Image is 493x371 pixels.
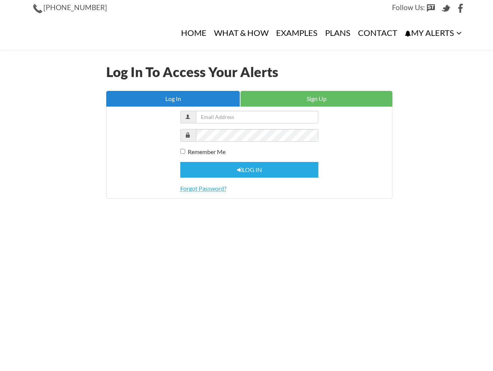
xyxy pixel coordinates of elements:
[272,16,321,50] a: Examples
[180,149,185,154] input: Remember Me
[354,16,401,50] a: Contact
[210,16,272,50] a: What & How
[180,162,319,178] button: Log in
[401,16,465,50] a: My Alerts
[392,3,425,12] span: Follow Us:
[180,147,226,156] label: Remember Me
[456,4,465,13] img: Facebook
[33,4,42,13] img: Phone
[426,4,435,13] img: StockTwits
[177,16,210,50] a: Home
[321,16,354,50] a: Plans
[185,132,190,138] i: Password
[165,95,181,102] span: Log In
[180,185,226,192] a: Forgot Password?
[441,4,450,13] img: Twitter
[185,114,190,119] i: Username
[43,3,107,12] span: [PHONE_NUMBER]
[196,111,318,123] input: Email Address
[106,65,392,80] h1: Log In To Access Your Alerts
[307,95,327,102] span: Sign Up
